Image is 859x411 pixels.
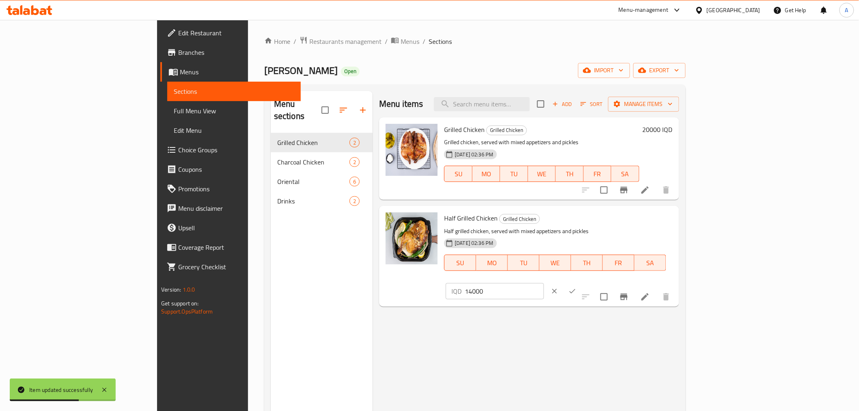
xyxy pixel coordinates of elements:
[615,168,636,180] span: SA
[619,5,669,15] div: Menu-management
[300,36,382,47] a: Restaurants management
[578,98,605,110] button: Sort
[386,212,438,264] img: Half Grilled Chicken
[532,95,549,112] span: Select section
[178,28,294,38] span: Edit Restaurant
[444,255,476,271] button: SU
[596,288,613,305] span: Select to update
[551,100,573,109] span: Add
[503,168,525,180] span: TU
[178,145,294,155] span: Choice Groups
[543,257,568,269] span: WE
[167,82,300,101] a: Sections
[271,133,373,152] div: Grilled Chicken2
[549,98,575,110] button: Add
[603,255,635,271] button: FR
[350,178,359,186] span: 6
[401,37,419,46] span: Menus
[608,97,679,112] button: Manage items
[167,121,300,140] a: Edit Menu
[350,196,360,206] div: items
[540,255,571,271] button: WE
[178,184,294,194] span: Promotions
[277,196,350,206] div: Drinks
[264,61,338,80] span: [PERSON_NAME]
[531,168,553,180] span: WE
[444,123,485,136] span: Grilled Chicken
[160,43,300,62] a: Branches
[271,191,373,211] div: Drinks2
[500,214,540,224] span: Grilled Chicken
[160,62,300,82] a: Menus
[451,286,462,296] p: IQD
[575,98,608,110] span: Sort items
[161,306,213,317] a: Support.OpsPlatform
[350,177,360,186] div: items
[160,257,300,277] a: Grocery Checklist
[640,185,650,195] a: Edit menu item
[174,106,294,116] span: Full Menu View
[178,48,294,57] span: Branches
[549,98,575,110] span: Add item
[160,140,300,160] a: Choice Groups
[444,212,498,224] span: Half Grilled Chicken
[508,255,540,271] button: TU
[277,157,350,167] span: Charcoal Chicken
[350,139,359,147] span: 2
[476,168,497,180] span: MO
[451,151,496,158] span: [DATE] 02:36 PM
[29,385,93,394] div: Item updated successfully
[271,152,373,172] div: Charcoal Chicken2
[656,287,676,307] button: delete
[585,65,624,76] span: import
[587,168,609,180] span: FR
[334,100,353,120] span: Sort sections
[161,298,199,309] span: Get support on:
[574,257,600,269] span: TH
[559,168,581,180] span: TH
[178,164,294,174] span: Coupons
[174,87,294,96] span: Sections
[277,138,350,147] span: Grilled Chicken
[434,97,530,111] input: search
[160,218,300,238] a: Upsell
[571,255,603,271] button: TH
[271,130,373,214] nav: Menu sections
[341,68,360,75] span: Open
[479,257,505,269] span: MO
[511,257,536,269] span: TU
[444,137,639,147] p: Grilled chicken, served with mixed appetizers and pickles
[640,65,679,76] span: export
[178,203,294,213] span: Menu disclaimer
[448,168,469,180] span: SU
[160,179,300,199] a: Promotions
[391,36,419,47] a: Menus
[643,124,673,135] h6: 20000 IQD
[584,166,612,182] button: FR
[640,292,650,302] a: Edit menu item
[277,177,350,186] span: Oriental
[160,199,300,218] a: Menu disclaimer
[444,166,472,182] button: SU
[180,67,294,77] span: Menus
[350,197,359,205] span: 2
[160,160,300,179] a: Coupons
[611,166,639,182] button: SA
[423,37,425,46] li: /
[845,6,848,15] span: A
[178,242,294,252] span: Coverage Report
[635,255,666,271] button: SA
[596,182,613,199] span: Select to update
[615,99,673,109] span: Manage items
[161,284,181,295] span: Version:
[178,223,294,233] span: Upsell
[487,125,527,135] span: Grilled Chicken
[271,172,373,191] div: Oriental6
[606,257,631,269] span: FR
[473,166,501,182] button: MO
[499,214,540,224] div: Grilled Chicken
[476,255,508,271] button: MO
